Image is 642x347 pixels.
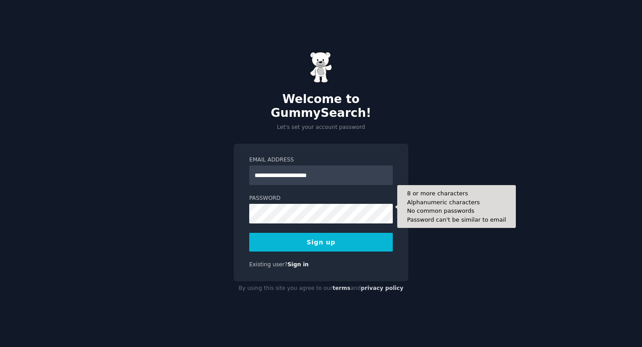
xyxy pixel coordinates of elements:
[333,285,350,291] a: terms
[249,194,393,202] label: Password
[249,156,393,164] label: Email Address
[234,92,408,120] h2: Welcome to GummySearch!
[234,281,408,296] div: By using this site you agree to our and
[288,261,309,268] a: Sign in
[310,52,332,83] img: Gummy Bear
[361,285,403,291] a: privacy policy
[234,124,408,132] p: Let's set your account password
[249,233,393,252] button: Sign up
[249,261,288,268] span: Existing user?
